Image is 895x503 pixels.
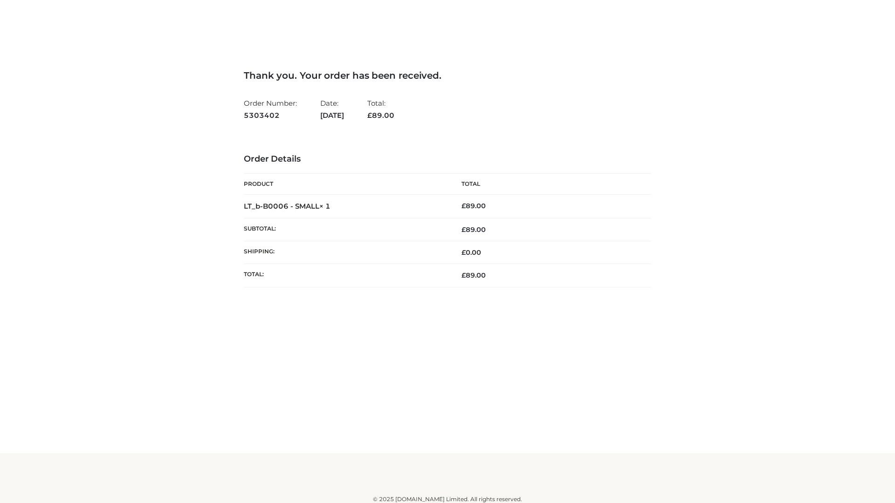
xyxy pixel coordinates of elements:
[244,218,447,241] th: Subtotal:
[320,95,344,123] li: Date:
[461,248,481,257] bdi: 0.00
[319,202,330,211] strong: × 1
[461,271,466,279] span: £
[244,174,447,195] th: Product
[244,154,651,164] h3: Order Details
[461,225,486,234] span: 89.00
[367,95,394,123] li: Total:
[320,109,344,122] strong: [DATE]
[244,264,447,287] th: Total:
[244,95,297,123] li: Order Number:
[461,248,466,257] span: £
[244,109,297,122] strong: 5303402
[461,271,486,279] span: 89.00
[367,111,394,120] span: 89.00
[447,174,651,195] th: Total
[244,202,330,211] strong: LT_b-B0006 - SMALL
[244,70,651,81] h3: Thank you. Your order has been received.
[461,202,486,210] bdi: 89.00
[461,202,466,210] span: £
[244,241,447,264] th: Shipping:
[461,225,466,234] span: £
[367,111,372,120] span: £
